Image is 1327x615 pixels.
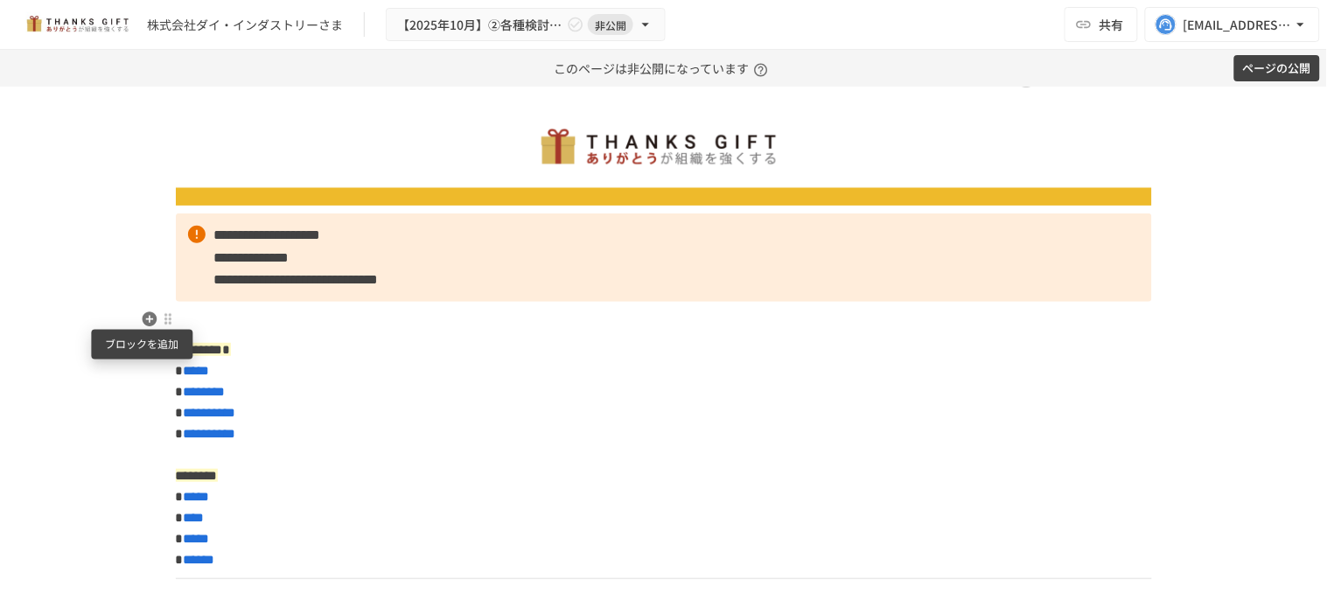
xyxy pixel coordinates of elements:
div: ブロックを追加 [91,330,192,360]
p: このページは非公開になっています [554,50,773,87]
img: mMP1OxWUAhQbsRWCurg7vIHe5HqDpP7qZo7fRoNLXQh [21,10,133,38]
button: 共有 [1065,7,1138,42]
button: ページの公開 [1234,55,1320,82]
span: 【2025年10月】②各種検討項目のすり合わせ/ THANKS GIFTキックオフMTG [397,14,563,36]
button: 【2025年10月】②各種検討項目のすり合わせ/ THANKS GIFTキックオフMTG非公開 [386,8,666,42]
div: 株式会社ダイ・インダストリーさま [147,16,343,34]
span: 共有 [1100,15,1124,34]
span: 非公開 [588,16,633,34]
button: [EMAIL_ADDRESS][DOMAIN_NAME] [1145,7,1320,42]
div: [EMAIL_ADDRESS][DOMAIN_NAME] [1184,14,1292,36]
